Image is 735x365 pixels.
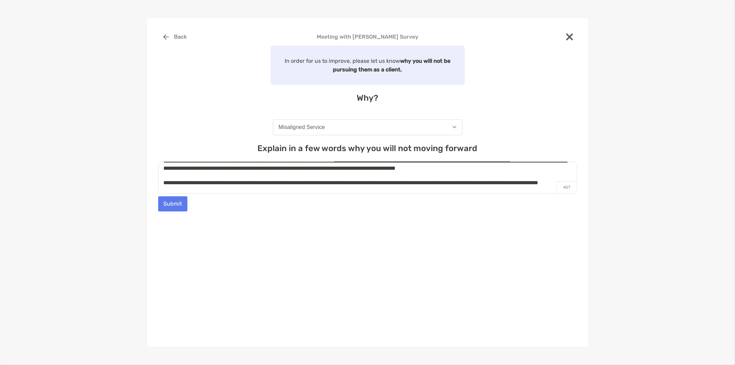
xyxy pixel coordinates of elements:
img: button icon [163,34,169,40]
h4: Explain in a few words why you will not moving forward [158,144,577,153]
h4: Why? [158,93,577,103]
button: Back [158,29,192,45]
div: Misaligned Service [279,124,325,130]
h4: Meeting with [PERSON_NAME] Survey [158,33,577,40]
p: 407 [557,181,577,193]
img: close modal [566,33,573,40]
button: Submit [158,196,187,211]
p: In order for us to improve, please let us know [275,57,461,74]
button: Misaligned Service [273,119,462,135]
img: Open dropdown arrow [452,126,457,128]
strong: why you will not be pursuing them as a client. [333,58,451,73]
